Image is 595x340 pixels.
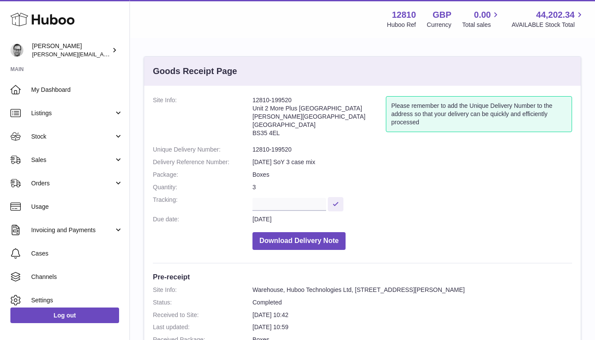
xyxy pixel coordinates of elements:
dt: Delivery Reference Number: [153,158,252,166]
dd: Completed [252,298,572,307]
span: Stock [31,133,114,141]
span: Channels [31,273,123,281]
dd: 3 [252,183,572,191]
img: alex@digidistiller.com [10,44,23,57]
a: 0.00 Total sales [462,9,501,29]
dd: [DATE] [252,215,572,223]
address: 12810-199520 Unit 2 More Plus [GEOGRAPHIC_DATA] [PERSON_NAME][GEOGRAPHIC_DATA] [GEOGRAPHIC_DATA] ... [252,96,386,141]
span: 0.00 [474,9,491,21]
span: Invoicing and Payments [31,226,114,234]
dt: Tracking: [153,196,252,211]
span: AVAILABLE Stock Total [511,21,585,29]
a: Log out [10,308,119,323]
div: Please remember to add the Unique Delivery Number to the address so that your delivery can be qui... [386,96,572,132]
button: Download Delivery Note [252,232,346,250]
dd: Boxes [252,171,572,179]
dt: Package: [153,171,252,179]
span: Cases [31,249,123,258]
span: Sales [31,156,114,164]
dt: Site Info: [153,286,252,294]
span: Listings [31,109,114,117]
div: Currency [427,21,452,29]
span: Orders [31,179,114,188]
h3: Goods Receipt Page [153,65,237,77]
dt: Due date: [153,215,252,223]
dt: Site Info: [153,96,252,141]
div: [PERSON_NAME] [32,42,110,58]
dt: Quantity: [153,183,252,191]
dd: [DATE] 10:59 [252,323,572,331]
dt: Received to Site: [153,311,252,319]
span: 44,202.34 [536,9,575,21]
dd: 12810-199520 [252,146,572,154]
span: Usage [31,203,123,211]
dd: [DATE] 10:42 [252,311,572,319]
span: My Dashboard [31,86,123,94]
div: Huboo Ref [387,21,416,29]
h3: Pre-receipt [153,272,572,282]
dd: Warehouse, Huboo Technologies Ltd, [STREET_ADDRESS][PERSON_NAME] [252,286,572,294]
a: 44,202.34 AVAILABLE Stock Total [511,9,585,29]
dd: [DATE] SoY 3 case mix [252,158,572,166]
span: [PERSON_NAME][EMAIL_ADDRESS][DOMAIN_NAME] [32,51,174,58]
dt: Status: [153,298,252,307]
strong: GBP [433,9,451,21]
strong: 12810 [392,9,416,21]
dt: Last updated: [153,323,252,331]
span: Total sales [462,21,501,29]
dt: Unique Delivery Number: [153,146,252,154]
span: Settings [31,296,123,304]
